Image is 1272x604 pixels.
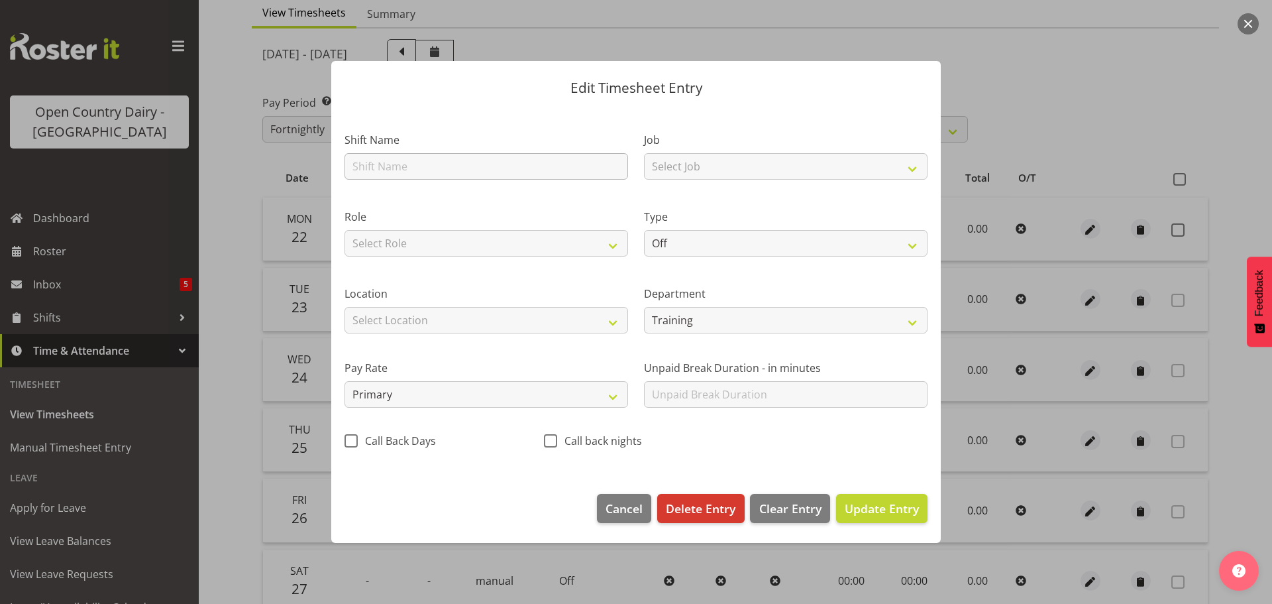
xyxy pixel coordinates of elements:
[1253,270,1265,316] span: Feedback
[344,153,628,180] input: Shift Name
[344,360,628,376] label: Pay Rate
[358,434,436,448] span: Call Back Days
[344,132,628,148] label: Shift Name
[597,494,651,523] button: Cancel
[644,132,927,148] label: Job
[644,360,927,376] label: Unpaid Break Duration - in minutes
[344,81,927,95] p: Edit Timesheet Entry
[606,500,643,517] span: Cancel
[644,381,927,408] input: Unpaid Break Duration
[344,209,628,225] label: Role
[1247,257,1272,347] button: Feedback - Show survey
[344,286,628,302] label: Location
[836,494,927,523] button: Update Entry
[557,434,642,448] span: Call back nights
[845,501,919,516] span: Update Entry
[759,500,821,517] span: Clear Entry
[666,500,735,517] span: Delete Entry
[644,286,927,302] label: Department
[657,494,744,523] button: Delete Entry
[1232,564,1245,577] img: help-xxl-2.png
[750,494,829,523] button: Clear Entry
[644,209,927,225] label: Type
